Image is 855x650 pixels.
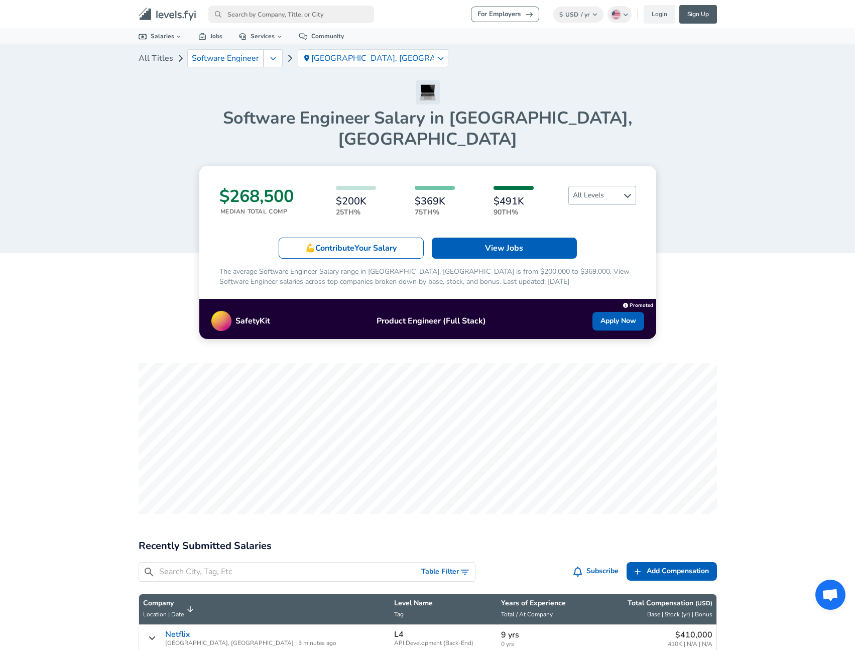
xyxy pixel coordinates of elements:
p: 90th% [494,207,534,218]
p: 25th% [336,207,376,218]
a: View Jobs [432,238,577,259]
a: Services [230,29,291,44]
span: USD [565,11,578,19]
span: 0 yrs [501,641,582,647]
input: Search City, Tag, Etc [159,566,413,578]
h6: $369K [415,196,455,207]
img: Software Engineer Icon [416,80,440,104]
span: CompanyLocation | Date [143,598,197,620]
p: Median Total Comp [220,207,294,216]
a: Netflix [165,630,190,639]
button: $USD/ yr [553,7,604,23]
p: L4 [394,630,404,639]
p: $410,000 [668,629,712,641]
a: Jobs [190,29,230,44]
a: Login [644,5,675,24]
span: Location | Date [143,610,184,618]
button: (USD) [695,599,712,608]
p: Level Name [394,598,493,608]
span: API Development (Back-End) [394,640,493,646]
p: SafetyKit [235,315,270,327]
a: Add Compensation [627,562,717,581]
button: English (US) [607,6,632,23]
div: Open chat [815,580,845,610]
span: Total / At Company [501,610,553,618]
a: All Titles [139,48,173,68]
a: Sign Up [679,5,717,24]
h6: $200K [336,196,376,207]
h2: Recently Submitted Salaries [139,538,717,554]
span: Software Engineer [192,54,259,63]
p: Company [143,598,184,608]
img: English (US) [612,11,620,19]
a: Salaries [131,29,191,44]
span: Add Compensation [647,565,709,578]
span: / yr [581,11,590,19]
a: 💪ContributeYour Salary [279,238,424,259]
h1: Software Engineer Salary in [GEOGRAPHIC_DATA], [GEOGRAPHIC_DATA] [139,107,717,150]
p: 75th% [415,207,455,218]
p: Total Compensation [628,598,712,608]
a: Software Engineer [187,49,264,67]
button: Subscribe [571,562,623,581]
a: Community [291,29,352,44]
button: Toggle Search Filters [417,563,475,581]
span: 410K | N/A | N/A [668,641,712,647]
p: Years of Experience [501,598,582,608]
nav: primary [127,4,729,25]
span: All Levels [569,186,636,204]
span: Base | Stock (yr) | Bonus [647,610,712,618]
a: For Employers [471,7,539,22]
p: View Jobs [485,242,523,254]
span: Your Salary [354,243,397,254]
p: [GEOGRAPHIC_DATA], [GEOGRAPHIC_DATA] [311,54,434,63]
h3: $268,500 [219,186,294,207]
span: Total Compensation (USD) Base | Stock (yr) | Bonus [590,598,712,620]
p: The average Software Engineer Salary range in [GEOGRAPHIC_DATA], [GEOGRAPHIC_DATA] is from $200,0... [219,267,636,287]
span: [GEOGRAPHIC_DATA], [GEOGRAPHIC_DATA] | 3 minutes ago [165,640,336,646]
input: Search by Company, Title, or City [208,6,374,23]
a: Promoted [623,300,653,309]
span: $ [559,11,563,19]
a: Apply Now [592,312,644,331]
p: 9 yrs [501,629,582,641]
span: Tag [394,610,404,618]
p: 💪 Contribute [305,242,397,254]
p: Product Engineer (Full Stack) [270,315,592,327]
img: Promo Logo [211,311,231,331]
h6: $491K [494,196,534,207]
